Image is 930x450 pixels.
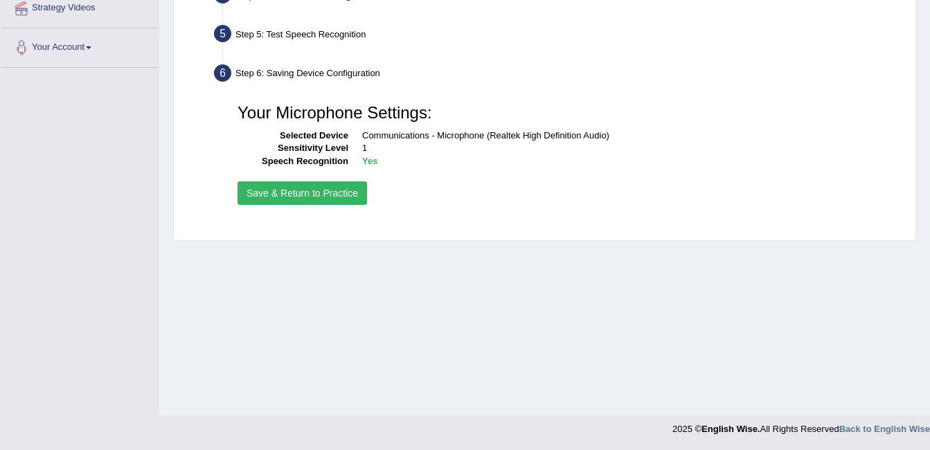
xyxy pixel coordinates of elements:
div: 2025 © All Rights Reserved [672,415,930,435]
h3: Your Microphone Settings: [238,104,893,122]
a: Your Account [1,28,159,63]
dd: 1 [362,142,893,155]
dd: Communications - Microphone (Realtek High Definition Audio) [362,129,893,143]
dt: Sensitivity Level [238,142,348,155]
dt: Speech Recognition [238,155,348,168]
b: Yes [362,156,377,166]
div: Step 6: Saving Device Configuration [208,60,909,91]
div: Step 5: Test Speech Recognition [208,21,909,51]
dt: Selected Device [238,129,348,143]
button: Save & Return to Practice [238,181,367,205]
strong: English Wise. [701,424,760,434]
a: Back to English Wise [839,424,930,434]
